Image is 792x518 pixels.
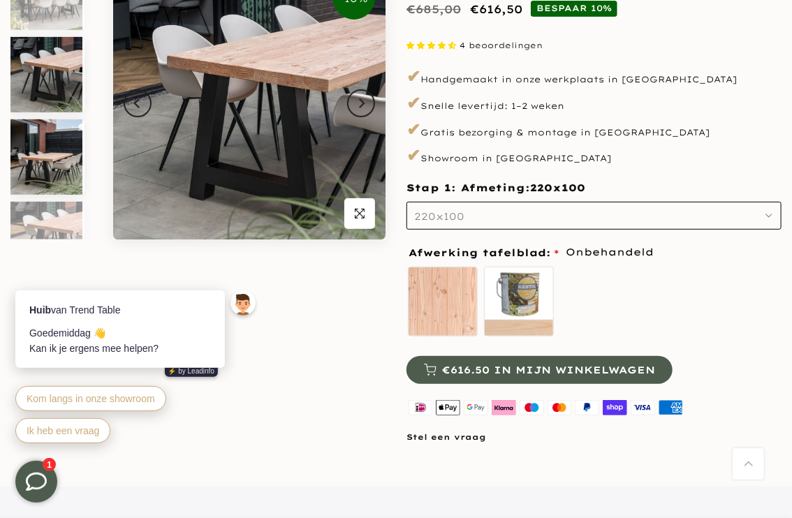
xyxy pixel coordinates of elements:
span: ✔ [406,66,420,87]
img: master [545,398,573,417]
img: visa [629,398,657,417]
del: €685,00 [406,2,461,16]
span: BESPAAR 10% [531,1,617,16]
span: Afwerking tafelblad: [409,248,559,258]
img: Tuintafel douglas met stalen A-poten zwart voorkant [10,119,82,195]
img: american express [657,398,684,417]
button: Previous [124,89,152,117]
img: shopify pay [601,398,629,417]
span: ✔ [406,145,420,165]
img: google pay [462,398,490,417]
p: Handgemaakt in onze werkplaats in [GEOGRAPHIC_DATA] [406,65,782,89]
img: paypal [573,398,601,417]
img: klarna [490,398,518,417]
p: Gratis bezorging & montage in [GEOGRAPHIC_DATA] [406,118,782,142]
span: ✔ [406,92,420,113]
iframe: toggle-frame [1,447,71,517]
span: Stap 1: Afmeting: [406,182,585,194]
span: 220x100 [414,210,464,223]
span: Onbehandeld [566,244,654,261]
img: apple pay [434,398,462,417]
img: ideal [406,398,434,417]
button: 220x100 [406,202,782,230]
a: Stel een vraag [406,432,486,442]
a: Terug naar boven [733,448,764,480]
iframe: bot-iframe [1,223,274,461]
span: ✔ [406,119,420,140]
p: Showroom in [GEOGRAPHIC_DATA] [406,144,782,168]
span: 4 beoordelingen [460,40,543,50]
span: €616.50 in mijn winkelwagen [442,365,655,375]
button: €616.50 in mijn winkelwagen [406,356,673,384]
img: maestro [518,398,545,417]
span: 4.50 stars [406,40,460,50]
p: Snelle levertijd: 1–2 weken [406,91,782,115]
button: Next [347,89,375,117]
span: 220x100 [530,182,585,195]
